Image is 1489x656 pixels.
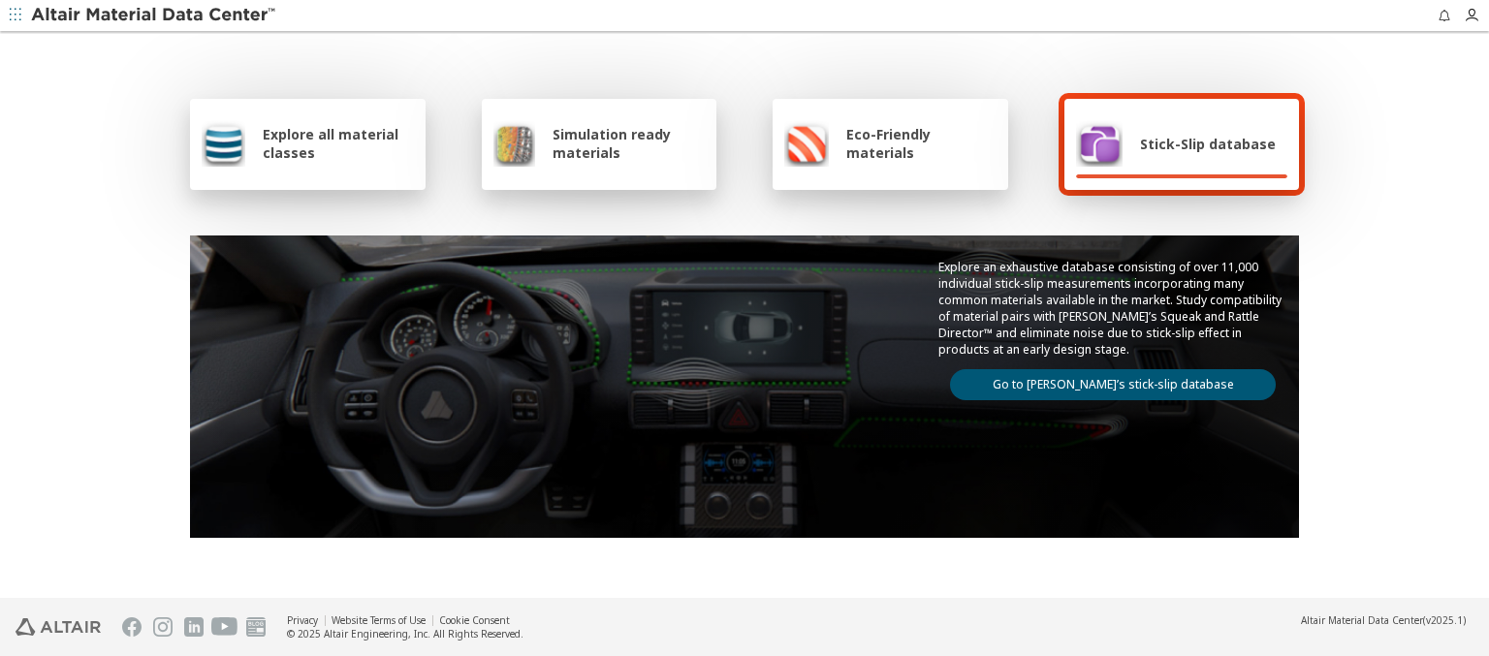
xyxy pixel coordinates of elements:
[1076,120,1123,167] img: Stick-Slip database
[1140,135,1276,153] span: Stick-Slip database
[332,613,426,627] a: Website Terms of Use
[493,120,535,167] img: Simulation ready materials
[938,259,1287,358] p: Explore an exhaustive database consisting of over 11,000 individual stick-slip measurements incor...
[784,120,829,167] img: Eco-Friendly materials
[950,369,1276,400] a: Go to [PERSON_NAME]’s stick-slip database
[439,613,510,627] a: Cookie Consent
[263,125,414,162] span: Explore all material classes
[287,627,523,640] div: © 2025 Altair Engineering, Inc. All Rights Reserved.
[31,6,278,25] img: Altair Material Data Center
[553,125,705,162] span: Simulation ready materials
[1301,613,1466,627] div: (v2025.1)
[846,125,996,162] span: Eco-Friendly materials
[16,618,101,636] img: Altair Engineering
[1301,613,1423,627] span: Altair Material Data Center
[202,120,245,167] img: Explore all material classes
[287,613,318,627] a: Privacy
